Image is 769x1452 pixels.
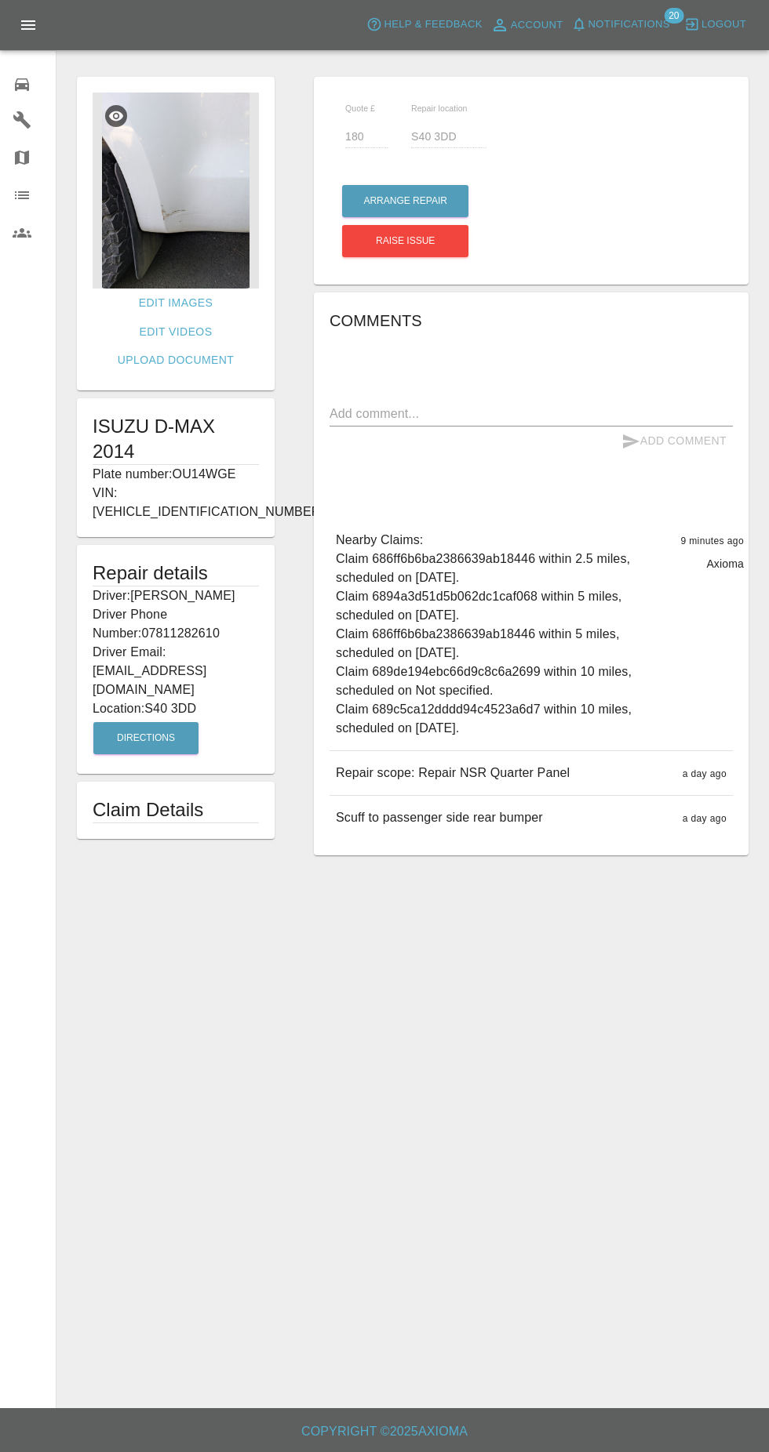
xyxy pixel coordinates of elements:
[93,484,259,521] p: VIN: [VEHICLE_IDENTIFICATION_NUMBER]
[342,185,468,217] button: Arrange Repair
[111,346,240,375] a: Upload Document
[93,797,259,822] h1: Claim Details
[345,103,375,113] span: Quote £
[411,103,468,113] span: Repair location
[683,768,727,779] span: a day ago
[9,6,47,44] button: Open drawer
[664,8,683,24] span: 20
[680,535,744,546] span: 9 minutes ago
[342,225,468,257] button: Raise issue
[384,16,482,34] span: Help & Feedback
[567,13,674,37] button: Notifications
[93,643,259,699] p: Driver Email: [EMAIL_ADDRESS][DOMAIN_NAME]
[589,16,670,34] span: Notifications
[330,308,733,333] h6: Comments
[487,13,567,38] a: Account
[702,16,746,34] span: Logout
[93,465,259,484] p: Plate number: OU14WGE
[133,318,219,347] a: Edit Videos
[13,1421,756,1443] h6: Copyright © 2025 Axioma
[336,764,570,782] p: Repair scope: Repair NSR Quarter Panel
[93,605,259,643] p: Driver Phone Number: 07811282610
[336,808,543,827] p: Scuff to passenger side rear bumper
[680,13,750,37] button: Logout
[93,722,199,754] button: Directions
[93,93,259,289] img: 5913157f-6d45-402c-834e-db118bb0719e
[336,531,668,738] p: Nearby Claims: Claim 686ff6b6ba2386639ab18446 within 2.5 miles, scheduled on [DATE]. Claim 6894a3...
[93,561,259,586] h5: Repair details
[133,289,219,318] a: Edit Images
[93,586,259,605] p: Driver: [PERSON_NAME]
[93,699,259,718] p: Location: S40 3DD
[683,813,727,824] span: a day ago
[511,16,563,34] span: Account
[363,13,486,37] button: Help & Feedback
[93,414,259,464] h1: ISUZU D-MAX 2014
[706,556,744,572] p: Axioma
